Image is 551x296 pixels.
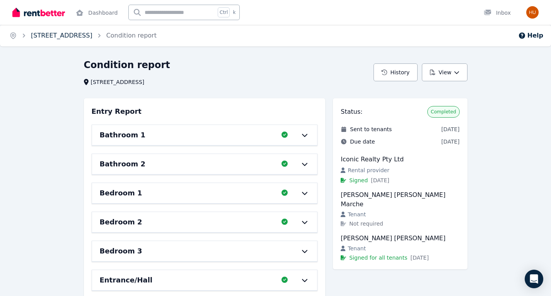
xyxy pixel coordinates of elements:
[348,210,366,218] span: Tenant
[100,217,142,228] h6: Bedroom 2
[218,7,230,17] span: Ctrl
[92,106,142,117] h3: Entry Report
[100,275,153,286] h6: Entrance/Hall
[100,159,145,169] h6: Bathroom 2
[91,78,145,86] span: [STREET_ADDRESS]
[348,245,366,252] span: Tenant
[525,270,543,288] div: Open Intercom Messenger
[350,138,375,145] span: Due date
[484,9,511,17] div: Inbox
[349,254,407,262] span: Signed for all tenants
[341,155,459,164] div: Iconic Realty Pty Ltd
[84,59,170,71] h1: Condition report
[341,234,459,243] div: [PERSON_NAME] [PERSON_NAME]
[441,138,459,145] span: [DATE]
[106,32,157,39] a: Condition report
[100,246,142,257] h6: Bedroom 3
[349,220,383,228] span: Not required
[341,190,459,209] div: [PERSON_NAME] [PERSON_NAME] Marche
[441,125,459,133] span: [DATE]
[350,125,392,133] span: Sent to tenants
[100,130,145,140] h6: Bathroom 1
[31,32,92,39] a: [STREET_ADDRESS]
[371,176,389,184] span: [DATE]
[431,109,456,115] span: Completed
[12,7,65,18] img: RentBetter
[422,63,467,81] button: View
[374,63,418,81] button: History
[233,9,235,15] span: k
[411,254,429,262] span: [DATE]
[348,166,389,174] span: Rental provider
[349,176,368,184] span: Signed
[518,31,543,40] button: Help
[100,188,142,198] h6: Bedroom 1
[526,6,539,19] img: Hugo Tanguy Léo Fanjat
[341,107,362,116] h3: Status:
